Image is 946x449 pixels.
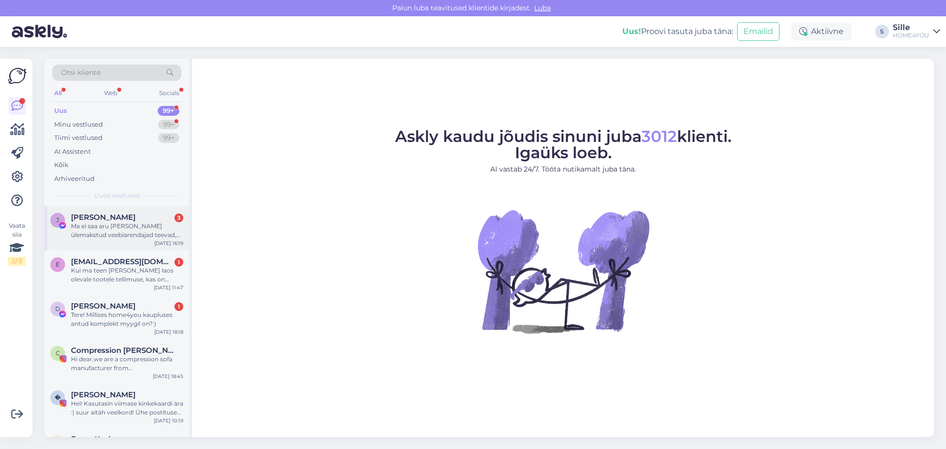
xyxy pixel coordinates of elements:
span: 3012 [642,127,677,146]
span: egle.v2lba@gmail.com [71,257,173,266]
div: [DATE] 18:45 [153,373,183,380]
div: Hei! Kasutasin viimase kinkekaardi ära :) suur aitäh veelkord! Ühe postituse teen veel sellele li... [71,399,183,417]
a: SilleHOME4YOU [893,24,940,39]
p: AI vastab 24/7. Tööta nutikamalt juba täna. [395,164,732,174]
span: � [55,394,61,401]
div: 1 [174,258,183,267]
span: J [56,216,59,224]
div: 3 [174,213,183,222]
div: Vaata siia [8,221,26,266]
div: Uus [54,106,67,116]
div: Aktiivne [791,23,851,40]
div: 99+ [158,120,179,130]
div: [DATE] 16:19 [154,240,183,247]
div: Hi dear,we are a compression sofa manufacturer from [GEOGRAPHIC_DATA]After browsing your product,... [71,355,183,373]
div: Proovi tasuta juba täna: [622,26,733,37]
span: Diandra Anniste [71,302,135,311]
span: Uued vestlused [94,191,140,200]
div: Minu vestlused [54,120,103,130]
div: Sille [893,24,929,32]
span: D [55,305,60,312]
b: Uus! [622,27,641,36]
span: Luba [531,3,554,12]
div: Ma ei saa aru [PERSON_NAME] ülemakstud veebiarendajad teevad, et nii lihtsat asja ei suuda [PERSO... [71,222,183,240]
div: Tere! Millises home4you kaupluses antud komplekt myygil on?:) [71,311,183,328]
div: [DATE] 10:19 [154,417,183,424]
span: Compression Sofa Tanzuo [71,346,173,355]
span: Janek Sitsmann [71,213,135,222]
div: Socials [157,87,181,100]
div: 2 / 3 [8,257,26,266]
div: All [52,87,64,100]
span: Fama Keskus [71,435,122,444]
div: 99+ [158,133,179,143]
div: [DATE] 11:47 [154,284,183,291]
div: Tiimi vestlused [54,133,102,143]
span: 𝐂𝐀𝐑𝐎𝐋𝐘𝐍 𝐏𝐀𝐉𝐔𝐋𝐀 [71,390,135,399]
div: HOME4YOU [893,32,929,39]
div: Kõik [54,160,68,170]
div: [DATE] 18:18 [154,328,183,336]
div: 1 [174,302,183,311]
span: e [56,261,60,268]
img: No Chat active [474,182,652,360]
span: Otsi kliente [61,68,101,78]
div: Arhiveeritud [54,174,95,184]
div: AI Assistent [54,147,91,157]
div: S [875,25,889,38]
button: Emailid [737,22,779,41]
div: 99+ [158,106,179,116]
div: Kui ma teen [PERSON_NAME] laos olevale tootele tellimuse, kas on võimalik homme (pühapäeval) koha... [71,266,183,284]
div: Web [102,87,119,100]
span: C [56,349,60,357]
img: Askly Logo [8,67,27,85]
span: Askly kaudu jõudis sinuni juba klienti. Igaüks loeb. [395,127,732,162]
